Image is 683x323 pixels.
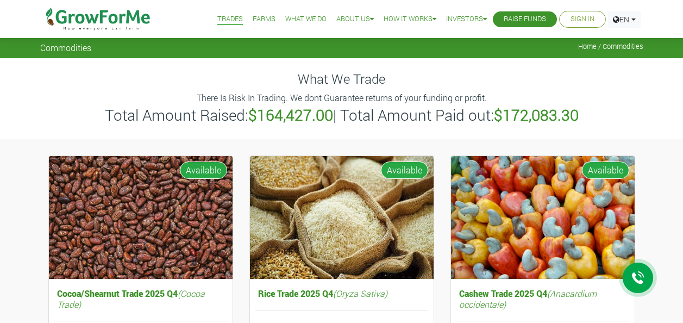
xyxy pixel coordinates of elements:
[285,14,327,25] a: What We Do
[451,156,635,279] img: growforme image
[248,105,333,125] b: $164,427.00
[253,14,275,25] a: Farms
[582,161,629,179] span: Available
[40,42,91,53] span: Commodities
[608,11,641,28] a: EN
[456,285,629,312] h5: Cashew Trade 2025 Q4
[217,14,243,25] a: Trades
[42,106,642,125] h3: Total Amount Raised: | Total Amount Paid out:
[49,156,233,279] img: growforme image
[446,14,487,25] a: Investors
[180,161,227,179] span: Available
[333,288,387,299] i: (Oryza Sativa)
[42,91,642,104] p: There Is Risk In Trading. We dont Guarantee returns of your funding or profit.
[571,14,594,25] a: Sign In
[40,71,643,87] h4: What We Trade
[336,14,374,25] a: About Us
[578,42,643,51] span: Home / Commodities
[459,288,597,309] i: (Anacardium occidentale)
[255,285,428,301] h5: Rice Trade 2025 Q4
[504,14,546,25] a: Raise Funds
[381,161,428,179] span: Available
[494,105,579,125] b: $172,083.30
[57,288,205,309] i: (Cocoa Trade)
[250,156,434,279] img: growforme image
[384,14,436,25] a: How it Works
[54,285,227,312] h5: Cocoa/Shearnut Trade 2025 Q4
